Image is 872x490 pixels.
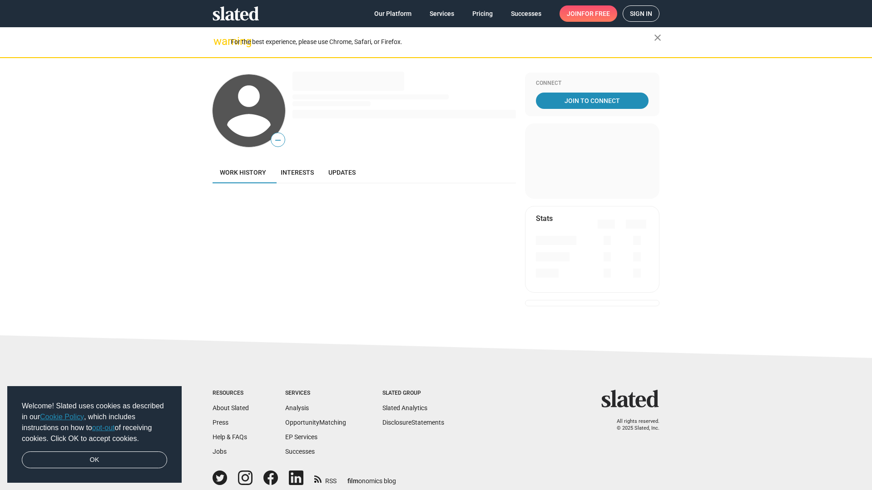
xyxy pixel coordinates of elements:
[538,93,647,109] span: Join To Connect
[630,6,652,21] span: Sign in
[281,169,314,176] span: Interests
[560,5,617,22] a: Joinfor free
[7,386,182,483] div: cookieconsent
[472,5,493,22] span: Pricing
[213,404,249,412] a: About Slated
[285,419,346,426] a: OpportunityMatching
[285,390,346,397] div: Services
[231,36,654,48] div: For the best experience, please use Chrome, Safari, or Firefox.
[213,448,227,455] a: Jobs
[511,5,541,22] span: Successes
[213,390,249,397] div: Resources
[328,169,356,176] span: Updates
[213,433,247,441] a: Help & FAQs
[285,448,315,455] a: Successes
[273,162,321,183] a: Interests
[504,5,549,22] a: Successes
[567,5,610,22] span: Join
[465,5,500,22] a: Pricing
[213,36,224,47] mat-icon: warning
[92,424,115,431] a: opt-out
[374,5,411,22] span: Our Platform
[382,419,444,426] a: DisclosureStatements
[314,471,337,485] a: RSS
[536,93,649,109] a: Join To Connect
[623,5,659,22] a: Sign in
[382,404,427,412] a: Slated Analytics
[347,477,358,485] span: film
[536,214,553,223] mat-card-title: Stats
[367,5,419,22] a: Our Platform
[607,418,659,431] p: All rights reserved. © 2025 Slated, Inc.
[285,433,317,441] a: EP Services
[347,470,396,485] a: filmonomics blog
[422,5,461,22] a: Services
[271,134,285,146] span: —
[581,5,610,22] span: for free
[213,419,228,426] a: Press
[652,32,663,43] mat-icon: close
[321,162,363,183] a: Updates
[382,390,444,397] div: Slated Group
[22,401,167,444] span: Welcome! Slated uses cookies as described in our , which includes instructions on how to of recei...
[220,169,266,176] span: Work history
[213,162,273,183] a: Work history
[285,404,309,412] a: Analysis
[430,5,454,22] span: Services
[40,413,84,421] a: Cookie Policy
[536,80,649,87] div: Connect
[22,451,167,469] a: dismiss cookie message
